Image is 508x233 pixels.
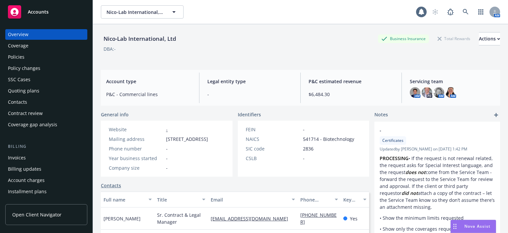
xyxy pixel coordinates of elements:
em: did not [402,190,418,196]
a: Report a Bug [444,5,457,19]
strong: PROCESSING [380,155,408,161]
div: Drag to move [451,220,459,233]
a: [EMAIL_ADDRESS][DOMAIN_NAME] [211,215,293,222]
div: Phone number [109,145,163,152]
span: Yes [350,215,358,222]
span: Accounts [28,9,49,15]
div: Key contact [343,196,360,203]
span: $6,484.30 [309,91,394,98]
a: [PHONE_NUMBER] [300,212,337,225]
button: Full name [101,192,154,207]
div: Total Rewards [434,34,474,43]
div: Mailing address [109,136,163,143]
span: Servicing team [410,78,495,85]
div: Contract review [8,108,43,119]
span: Certificates [382,138,403,144]
a: Search [459,5,472,19]
button: Email [208,192,297,207]
span: Identifiers [238,111,261,118]
div: Nico-Lab International, Ltd [101,34,179,43]
a: Accounts [5,3,87,21]
span: Nico-Lab International, Ltd [106,9,164,16]
a: add [492,111,500,119]
div: Policy changes [8,63,40,74]
div: Account charges [8,175,45,186]
div: SSC Cases [8,74,30,85]
a: Coverage [5,40,87,51]
img: photo [445,87,456,98]
button: Actions [479,32,500,45]
a: Policies [5,52,87,62]
div: NAICS [246,136,300,143]
p: • Show the minimum limits requested [380,214,495,221]
a: Billing updates [5,164,87,174]
div: Year business started [109,155,163,162]
div: DBA: - [104,45,116,52]
a: Contract review [5,108,87,119]
span: P&C - Commercial lines [106,91,191,98]
button: Nova Assist [450,220,496,233]
span: Legal entity type [207,78,292,85]
img: photo [422,87,432,98]
span: Account type [106,78,191,85]
span: - [166,155,168,162]
p: • If the request is not renewal related, the request asks for Special Interest language, and the ... [380,155,495,210]
img: photo [410,87,420,98]
p: • Show only the coverages requested [380,225,495,232]
div: Quoting plans [8,86,39,96]
div: Full name [104,196,145,203]
span: [PERSON_NAME] [104,215,141,222]
a: Account charges [5,175,87,186]
span: - [166,164,168,171]
div: Business Insurance [378,34,429,43]
em: does not [405,169,426,175]
div: Website [109,126,163,133]
button: Phone number [298,192,341,207]
div: Billing updates [8,164,41,174]
div: Installment plans [8,186,47,197]
a: SSC Cases [5,74,87,85]
div: Phone number [300,196,331,203]
span: - [303,126,305,133]
span: General info [101,111,129,118]
div: Coverage gap analysis [8,119,57,130]
button: Nico-Lab International, Ltd [101,5,184,19]
span: 541714 - Biotechnology [303,136,354,143]
a: Installment plans [5,186,87,197]
span: - [166,145,168,152]
span: Sr. Contract & Legal Manager [157,211,205,225]
div: FEIN [246,126,300,133]
a: Quoting plans [5,86,87,96]
div: Coverage [8,40,28,51]
div: Policies [8,52,24,62]
a: Overview [5,29,87,40]
img: photo [434,87,444,98]
div: Invoices [8,152,26,163]
span: [STREET_ADDRESS] [166,136,208,143]
span: - [207,91,292,98]
span: Updated by [PERSON_NAME] on [DATE] 1:42 PM [380,146,495,152]
div: Company size [109,164,163,171]
span: Nova Assist [464,223,490,229]
a: Invoices [5,152,87,163]
span: Open Client Navigator [12,211,62,218]
div: Title [157,196,198,203]
div: SIC code [246,145,300,152]
a: Coverage gap analysis [5,119,87,130]
a: Contacts [5,97,87,107]
span: - [303,155,305,162]
div: Contacts [8,97,27,107]
a: - [166,126,168,133]
a: Contacts [101,182,121,189]
span: 2836 [303,145,314,152]
span: P&C estimated revenue [309,78,394,85]
a: Policy changes [5,63,87,74]
div: Billing [5,143,87,150]
a: Start snowing [429,5,442,19]
div: Overview [8,29,28,40]
div: CSLB [246,155,300,162]
button: Title [154,192,208,207]
div: Email [211,196,287,203]
button: Key contact [341,192,369,207]
a: Switch app [474,5,487,19]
